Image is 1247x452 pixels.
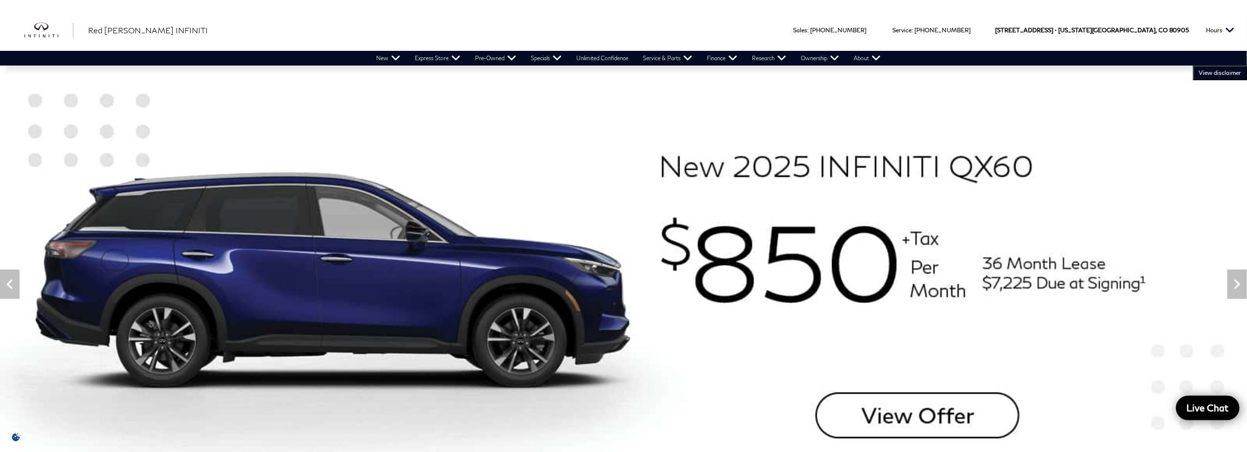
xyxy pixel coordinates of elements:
span: : [807,26,809,34]
a: [STREET_ADDRESS] • [US_STATE][GEOGRAPHIC_DATA], CO 80905 [995,26,1189,34]
span: : [911,26,913,34]
a: Specials [523,51,569,66]
a: Ownership [794,51,846,66]
a: Research [745,51,794,66]
div: Next [1227,270,1247,299]
a: Service & Parts [635,51,700,66]
a: New [369,51,408,66]
a: Finance [700,51,745,66]
a: Express Store [408,51,468,66]
img: INFINITI [24,23,73,38]
span: 80905 [1169,9,1189,51]
img: Opt-Out Icon [5,432,27,442]
span: [US_STATE][GEOGRAPHIC_DATA], [1058,9,1157,51]
span: Service [892,26,911,34]
span: Red [PERSON_NAME] INFINITI [88,25,208,35]
a: [PHONE_NUMBER] [914,26,971,34]
span: [STREET_ADDRESS] • [995,9,1057,51]
a: Unlimited Confidence [569,51,635,66]
a: Live Chat [1176,396,1240,420]
nav: Main Navigation [369,51,888,66]
span: Live Chat [1182,402,1234,414]
span: VIEW DISCLAIMER [1199,69,1242,77]
a: [PHONE_NUMBER] [810,26,866,34]
span: Sales [793,26,807,34]
a: infiniti [24,23,73,38]
a: Pre-Owned [468,51,523,66]
span: CO [1158,9,1168,51]
a: Red [PERSON_NAME] INFINITI [88,24,208,36]
a: About [846,51,888,66]
button: Open the hours dropdown [1202,9,1240,51]
section: Click to Open Cookie Consent Modal [5,432,27,442]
